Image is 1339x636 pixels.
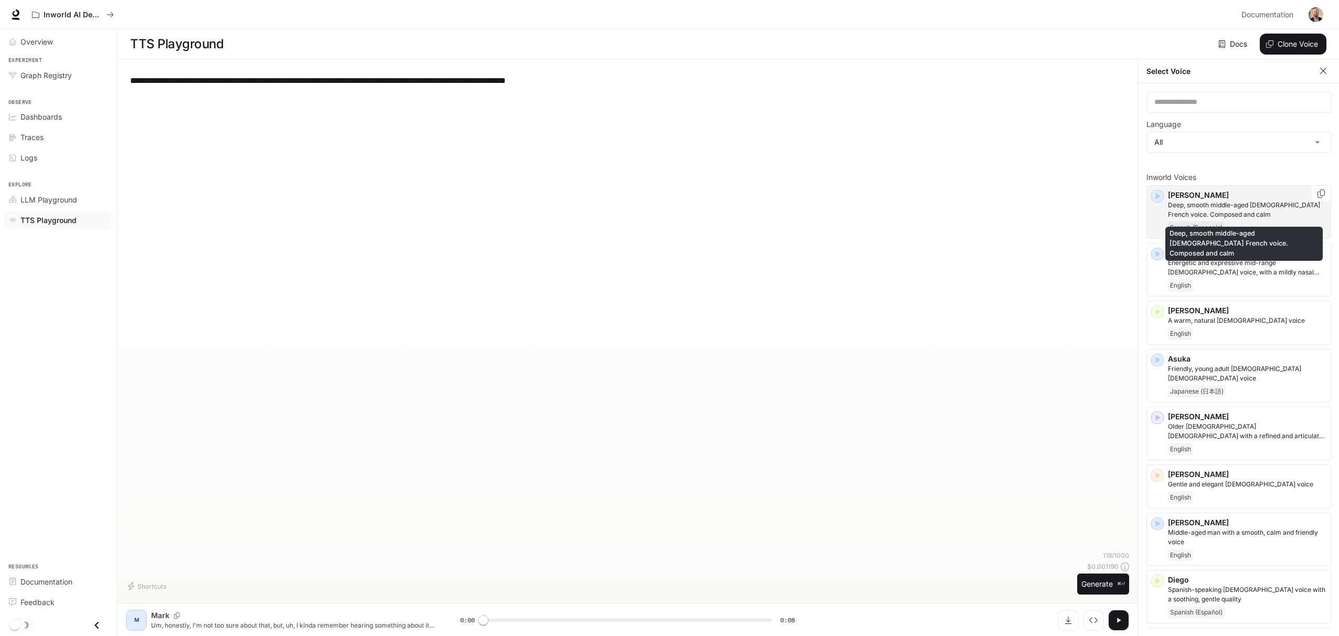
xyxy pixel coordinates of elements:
div: M [128,612,145,629]
button: Generate⌘⏎ [1077,574,1129,595]
a: TTS Playground [4,211,113,229]
div: All [1147,132,1331,152]
span: English [1168,279,1193,292]
span: English [1168,443,1193,455]
a: Logs [4,149,113,167]
p: Mark [151,610,169,621]
span: LLM Playground [20,194,77,205]
button: All workspaces [27,4,119,25]
p: Older British male with a refined and articulate voice [1168,422,1326,441]
p: Diego [1168,575,1326,585]
span: Logs [20,152,37,163]
span: TTS Playground [20,215,77,226]
span: Graph Registry [20,70,72,81]
span: English [1168,491,1193,504]
button: Close drawer [85,614,109,636]
p: [PERSON_NAME] [1168,469,1326,480]
p: Spanish-speaking male voice with a soothing, gentle quality [1168,585,1326,604]
p: Friendly, young adult Japanese female voice [1168,364,1326,383]
a: Docs [1216,34,1251,55]
div: Deep, smooth middle-aged [DEMOGRAPHIC_DATA] French voice. Composed and calm [1165,227,1323,261]
a: Graph Registry [4,66,113,84]
span: Dashboards [20,111,62,122]
span: English [1168,549,1193,561]
span: Overview [20,36,53,47]
p: [PERSON_NAME] [1168,411,1326,422]
a: Documentation [4,573,113,591]
p: 119 / 1000 [1103,551,1129,560]
p: [PERSON_NAME] [1168,305,1326,316]
a: Feedback [4,593,113,611]
span: Documentation [20,576,72,587]
span: English [1168,327,1193,340]
button: Copy Voice ID [169,612,184,619]
span: 0:08 [780,615,795,626]
span: Feedback [20,597,55,608]
p: Um, honestly, I'm not too sure about that, but, uh, I kinda remember hearing something about it o... [151,621,435,630]
p: Language [1146,121,1181,128]
p: Deep, smooth middle-aged male French voice. Composed and calm [1168,200,1326,219]
button: Copy Voice ID [1316,189,1326,198]
button: Clone Voice [1260,34,1326,55]
p: Energetic and expressive mid-range male voice, with a mildly nasal quality [1168,258,1326,277]
span: Dark mode toggle [9,619,20,630]
a: Dashboards [4,108,113,126]
span: 0:00 [460,615,475,626]
a: Traces [4,128,113,146]
img: User avatar [1309,7,1323,22]
h1: TTS Playground [130,34,224,55]
span: Documentation [1241,8,1293,22]
a: Documentation [1237,4,1301,25]
span: Traces [20,132,44,143]
a: LLM Playground [4,190,113,209]
p: $ 0.001190 [1087,562,1119,571]
p: Inworld AI Demos [44,10,102,19]
p: Inworld Voices [1146,174,1331,181]
span: Japanese (日本語) [1168,385,1226,398]
button: Shortcuts [126,578,171,595]
span: Spanish (Español) [1168,606,1225,619]
p: Gentle and elegant female voice [1168,480,1326,489]
button: Download audio [1058,610,1079,631]
p: [PERSON_NAME] [1168,517,1326,528]
button: User avatar [1305,4,1326,25]
p: ⌘⏎ [1117,581,1125,587]
p: Asuka [1168,354,1326,364]
button: Inspect [1083,610,1104,631]
a: Overview [4,33,113,51]
p: A warm, natural female voice [1168,316,1326,325]
p: Middle-aged man with a smooth, calm and friendly voice [1168,528,1326,547]
p: [PERSON_NAME] [1168,190,1326,200]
